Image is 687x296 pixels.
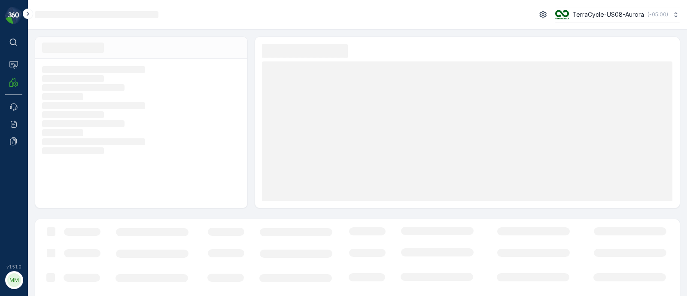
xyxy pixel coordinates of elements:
[572,10,644,19] p: TerraCycle-US08-Aurora
[7,273,21,287] div: MM
[555,7,680,22] button: TerraCycle-US08-Aurora(-05:00)
[5,271,22,289] button: MM
[647,11,668,18] p: ( -05:00 )
[5,7,22,24] img: logo
[555,10,569,19] img: image_ci7OI47.png
[5,264,22,269] span: v 1.51.0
